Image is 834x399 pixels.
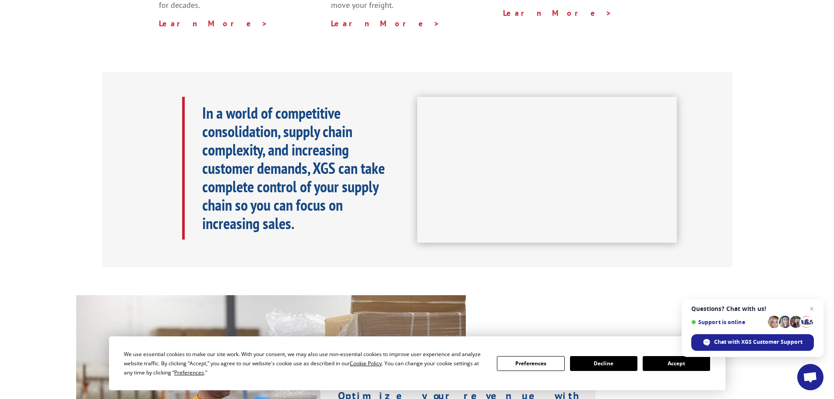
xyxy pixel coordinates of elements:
div: We use essential cookies to make our site work. With your consent, we may also use non-essential ... [124,350,486,377]
button: Accept [643,356,710,371]
button: Decline [570,356,637,371]
span: Questions? Chat with us! [691,305,814,312]
a: Learn More > [331,18,440,28]
span: Chat with XGS Customer Support [714,338,802,346]
span: Preferences [174,369,204,376]
span: Close chat [806,304,817,314]
div: Open chat [797,364,823,390]
button: Preferences [497,356,564,371]
a: Learn More > [159,18,268,28]
b: In a world of competitive consolidation, supply chain complexity, and increasing customer demands... [202,102,385,233]
div: Cookie Consent Prompt [109,336,725,390]
span: Cookie Policy [350,360,382,367]
div: Chat with XGS Customer Support [691,334,814,351]
iframe: XGS Logistics Solutions [417,97,677,243]
span: Support is online [691,319,765,325]
a: Learn More > [503,8,612,18]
